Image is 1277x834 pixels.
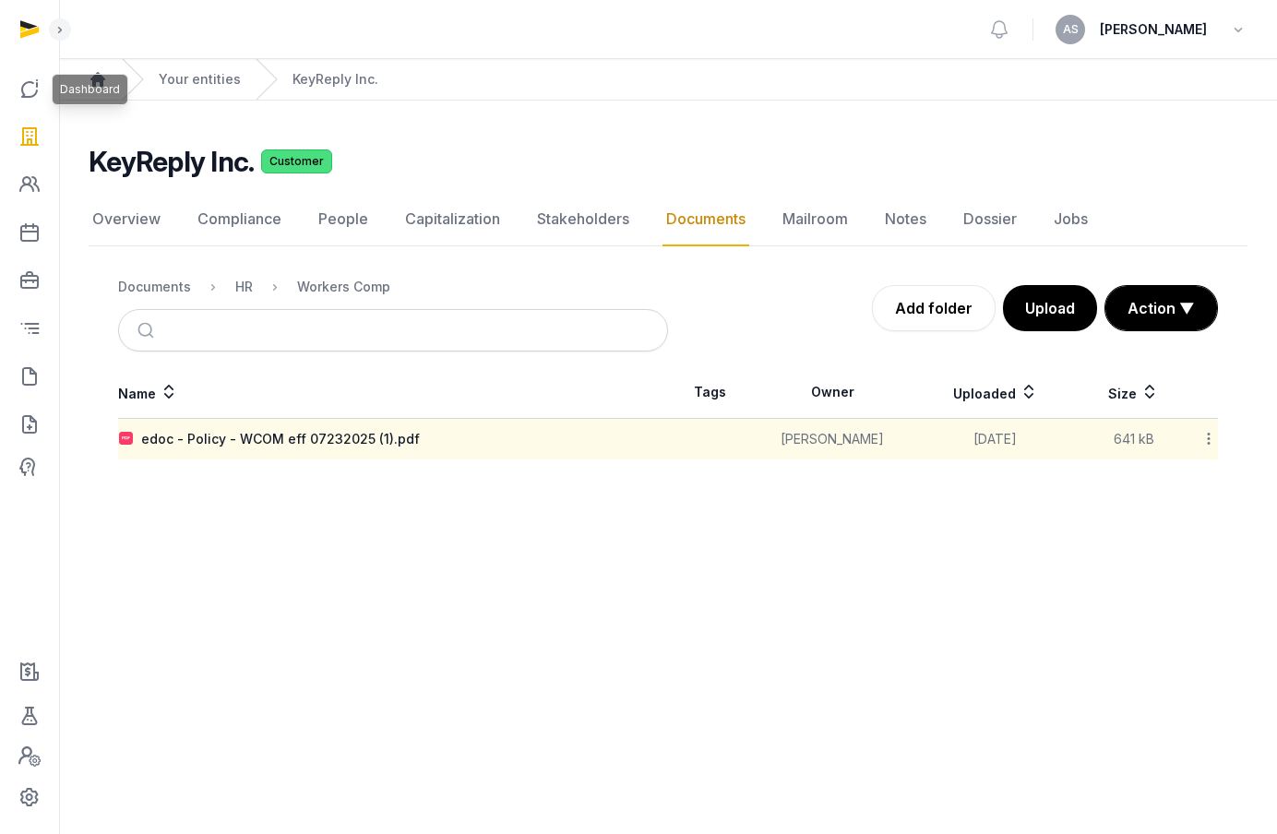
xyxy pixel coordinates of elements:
th: Name [118,366,668,419]
button: Submit [126,310,170,351]
h2: KeyReply Inc. [89,145,254,178]
a: Overview [89,193,164,246]
span: [PERSON_NAME] [1100,18,1207,41]
div: Documents [118,278,191,296]
div: Workers Comp [297,278,390,296]
a: People [315,193,372,246]
span: AS [1063,24,1079,35]
span: Dashboard [60,82,120,97]
a: KeyReply Inc. [292,70,378,89]
a: Notes [881,193,930,246]
div: HR [235,278,253,296]
a: Your entities [159,70,241,89]
th: Size [1078,366,1189,419]
nav: Breadcrumb [59,59,1277,101]
span: [DATE] [973,431,1017,447]
a: Dossier [960,193,1020,246]
a: Capitalization [401,193,504,246]
a: Mailroom [779,193,852,246]
td: [PERSON_NAME] [752,419,913,460]
button: AS [1056,15,1085,44]
th: Tags [668,366,752,419]
nav: Tabs [89,193,1247,246]
button: Upload [1003,285,1097,331]
th: Owner [752,366,913,419]
a: Jobs [1050,193,1092,246]
span: Customer [261,149,332,173]
td: 641 kB [1078,419,1189,460]
button: Action ▼ [1105,286,1217,330]
a: Add folder [872,285,996,331]
a: Documents [662,193,749,246]
img: pdf.svg [119,432,134,447]
a: Compliance [194,193,285,246]
a: Stakeholders [533,193,633,246]
div: edoc - Policy - WCOM eff 07232025 (1).pdf [141,430,420,448]
nav: Breadcrumb [118,265,668,309]
th: Uploaded [913,366,1078,419]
